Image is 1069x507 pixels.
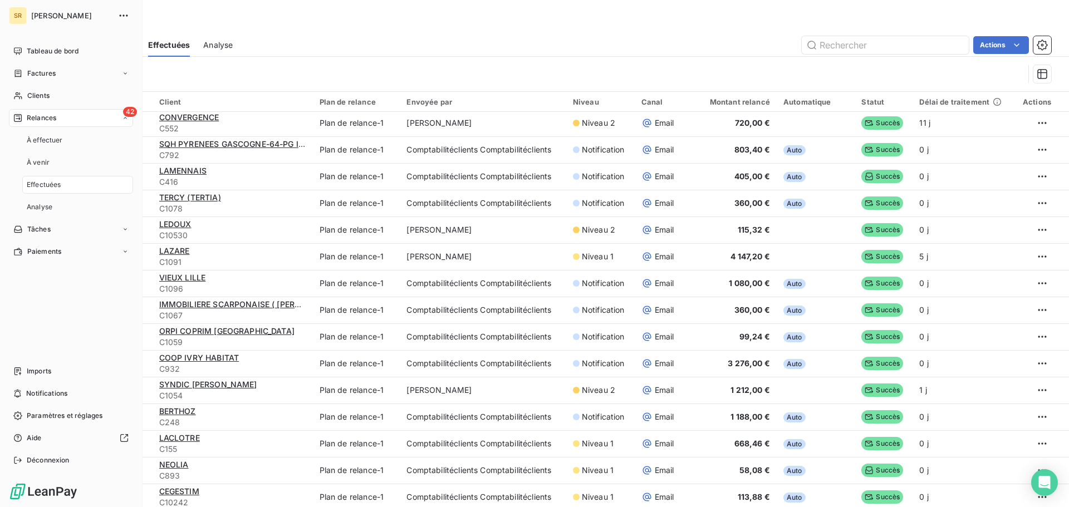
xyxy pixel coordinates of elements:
span: Succès [861,277,903,290]
span: Niveau 1 [582,491,614,503]
span: Auto [783,359,806,369]
span: Auto [783,279,806,289]
span: Imports [27,366,51,376]
span: 720,00 € [735,118,770,127]
span: Email [655,117,674,129]
span: Succès [861,410,903,424]
span: Succès [861,464,903,477]
span: Notification [582,358,625,369]
span: Succès [861,250,903,263]
span: 4 147,20 € [730,252,770,261]
span: Email [655,385,674,396]
span: Notification [582,171,625,182]
span: C155 [159,444,306,455]
td: 11 j [913,110,1013,136]
input: Rechercher [802,36,969,54]
span: Succès [861,357,903,370]
span: Auto [783,332,806,342]
span: C10530 [159,230,306,241]
span: Paiements [27,247,61,257]
span: 405,00 € [734,171,770,181]
span: C552 [159,123,306,134]
td: Plan de relance-1 [313,403,400,430]
td: [PERSON_NAME] [400,216,566,243]
span: Succès [861,490,903,504]
span: 1 188,00 € [730,412,770,421]
td: Plan de relance-1 [313,430,400,457]
span: Succès [861,116,903,130]
td: Plan de relance-1 [313,190,400,216]
span: Effectuées [27,180,61,190]
td: 0 j [913,190,1013,216]
span: Niveau 2 [582,385,615,396]
span: VIEUX LILLE [159,273,206,282]
span: Email [655,224,674,235]
td: Plan de relance-1 [313,136,400,163]
span: 115,32 € [738,225,770,234]
span: Email [655,144,674,155]
td: [PERSON_NAME] [400,377,566,403]
span: Auto [783,412,806,422]
span: 360,00 € [734,305,770,314]
div: Actions [1020,97,1051,106]
span: C416 [159,176,306,188]
span: C893 [159,470,306,481]
span: Analyse [203,40,233,51]
span: Auto [783,439,806,449]
td: [PERSON_NAME] [400,110,566,136]
span: Email [655,331,674,342]
span: C1054 [159,390,306,401]
span: Succès [861,223,903,237]
span: Succès [861,383,903,397]
span: TERCY (TERTIA) [159,193,221,202]
td: Plan de relance-1 [313,110,400,136]
td: Comptabilitéclients Comptabilitéclients [400,403,566,430]
span: 58,08 € [739,465,770,475]
span: LACLOTRE [159,433,200,442]
span: Notification [582,198,625,209]
span: Déconnexion [27,455,70,465]
span: C1096 [159,283,306,294]
td: 0 j [913,270,1013,297]
span: Niveau 2 [582,117,615,129]
span: 3 276,00 € [728,358,770,368]
span: Succès [861,330,903,343]
span: Email [655,304,674,316]
div: Automatique [783,97,848,106]
span: Auto [783,306,806,316]
span: C1059 [159,337,306,348]
span: Auto [783,172,806,182]
span: LAMENNAIS [159,166,207,175]
span: C1078 [159,203,306,214]
span: COOP IVRY HABITAT [159,353,239,362]
span: Tâches [27,224,51,234]
a: Aide [9,429,133,447]
span: Délai de traitement [919,97,989,106]
span: Email [655,438,674,449]
td: Comptabilitéclients Comptabilitéclients [400,323,566,350]
span: ORPI COPRIM [GEOGRAPHIC_DATA] [159,326,295,336]
span: 113,88 € [738,492,770,501]
span: 42 [123,107,137,117]
span: IMMOBILIERE SCARPONAISE ( [PERSON_NAME] ) [159,299,347,309]
span: Email [655,198,674,209]
span: LEDOUX [159,219,192,229]
span: 668,46 € [734,439,770,448]
span: C1067 [159,310,306,321]
span: Auto [783,466,806,476]
span: Email [655,358,674,369]
td: 0 j [913,216,1013,243]
span: Notifications [26,388,67,398]
span: À venir [27,157,50,168]
span: C248 [159,417,306,428]
td: 0 j [913,350,1013,377]
td: 0 j [913,136,1013,163]
span: Succès [861,143,903,156]
span: 1 080,00 € [729,278,770,288]
div: SR [9,7,27,24]
span: LAZARE [159,246,190,255]
span: C1091 [159,257,306,268]
span: Auto [783,145,806,155]
td: Comptabilitéclients Comptabilitéclients [400,190,566,216]
td: Comptabilitéclients Comptabilitéclients [400,430,566,457]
